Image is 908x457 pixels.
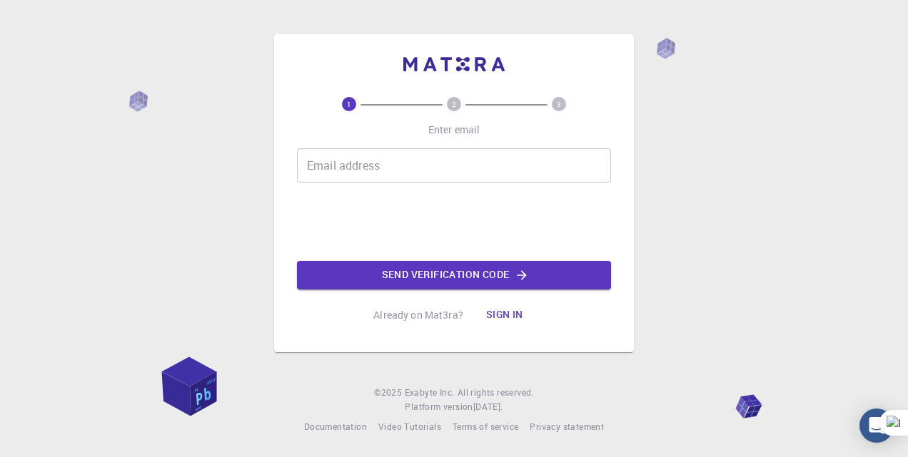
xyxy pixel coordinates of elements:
[378,421,441,432] span: Video Tutorials
[345,194,563,250] iframe: reCAPTCHA
[304,420,367,434] a: Documentation
[428,123,480,137] p: Enter email
[297,261,611,289] button: Send verification code
[473,401,503,412] span: [DATE] .
[452,99,456,109] text: 2
[378,420,441,434] a: Video Tutorials
[405,400,473,414] span: Platform version
[473,400,503,414] a: [DATE].
[458,386,534,400] span: All rights reserved.
[530,421,604,432] span: Privacy statement
[453,420,518,434] a: Terms of service
[374,386,404,400] span: © 2025
[475,301,535,329] button: Sign in
[405,386,455,400] a: Exabyte Inc.
[557,99,561,109] text: 3
[530,420,604,434] a: Privacy statement
[373,308,463,322] p: Already on Mat3ra?
[859,409,894,443] div: Open Intercom Messenger
[347,99,351,109] text: 1
[304,421,367,432] span: Documentation
[405,386,455,398] span: Exabyte Inc.
[453,421,518,432] span: Terms of service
